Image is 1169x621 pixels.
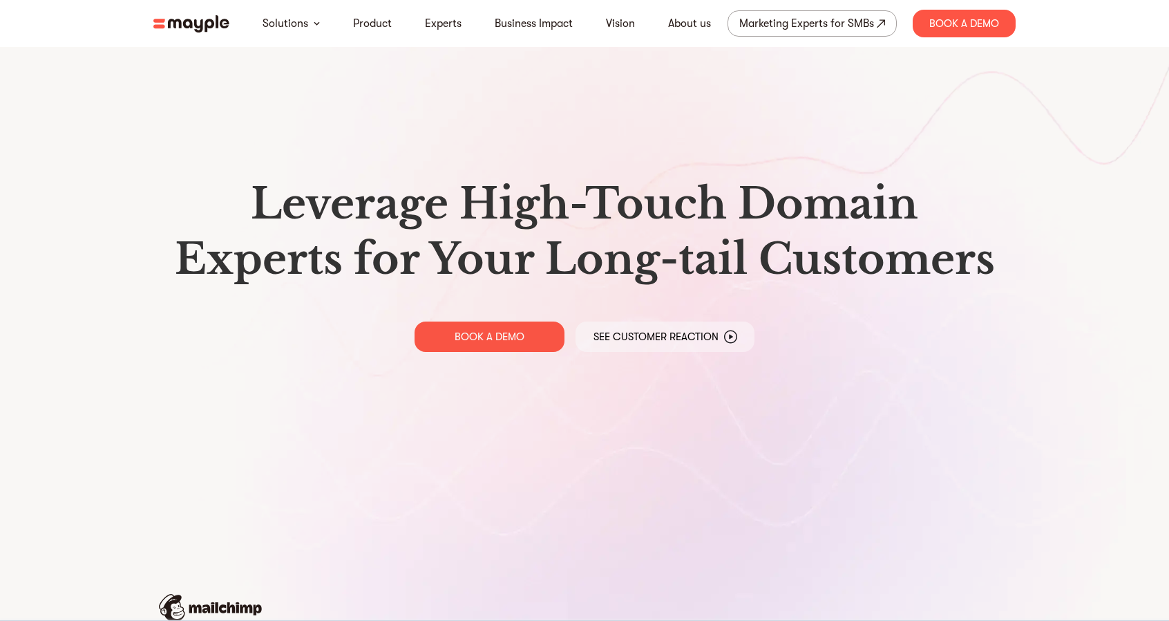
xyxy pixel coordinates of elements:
a: Marketing Experts for SMBs [728,10,897,37]
a: Product [353,15,392,32]
div: Book A Demo [913,10,1016,37]
img: arrow-down [314,21,320,26]
a: Business Impact [495,15,573,32]
div: Marketing Experts for SMBs [739,14,874,33]
a: About us [668,15,711,32]
a: Vision [606,15,635,32]
h1: Leverage High-Touch Domain Experts for Your Long-tail Customers [164,176,1005,287]
a: Solutions [263,15,308,32]
a: BOOK A DEMO [415,322,564,352]
a: Experts [425,15,462,32]
a: See Customer Reaction [576,322,754,352]
p: See Customer Reaction [593,330,719,344]
img: mayple-logo [153,15,229,33]
p: BOOK A DEMO [455,330,524,344]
